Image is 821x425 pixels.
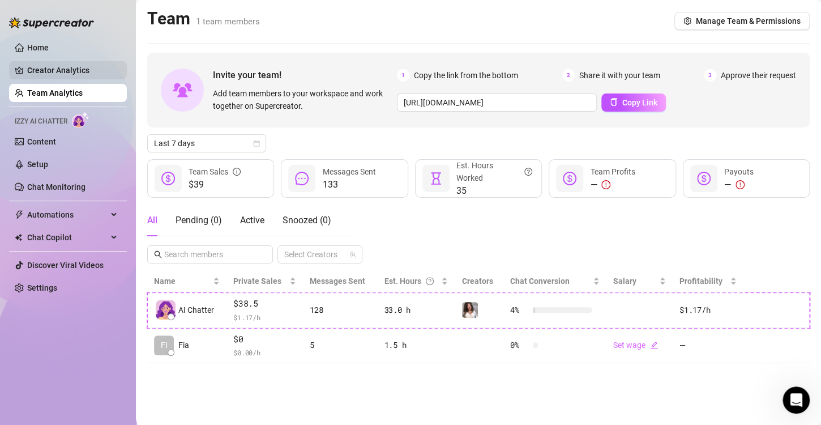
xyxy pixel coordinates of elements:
div: 33.0 h [384,304,448,316]
span: info-circle [233,165,241,178]
button: Home [198,5,219,26]
img: AI Chatter [72,112,89,128]
span: Chat Conversion [510,277,570,286]
span: search [154,250,162,258]
div: Also include a short explanation and the steps you took to see the problem, that would be super h... [18,74,177,151]
span: Izzy AI Chatter [15,116,67,127]
span: message [295,172,309,185]
span: Payouts [724,167,754,176]
div: Ella says… [9,28,217,168]
span: 4 % [510,304,528,316]
span: 1 team members [196,16,260,27]
span: Invite your team! [213,68,397,82]
div: — [590,178,635,192]
button: Gif picker [36,338,45,347]
img: Profile image for Ella [32,6,50,24]
button: Send a message… [194,334,212,352]
span: edit [650,341,658,349]
div: Please send us a screenshot of the error message or issue you're experiencing.Also include a shor... [9,28,186,159]
div: Hi Fia, you should add the topics to be avoided under “Are there any topics that should be avoide... [9,275,186,333]
a: Home [27,43,49,52]
span: 3 [704,69,716,82]
span: Copy the link from the bottom [414,69,518,82]
iframe: Intercom live chat [782,386,810,414]
a: Chat Monitoring [27,182,85,192]
span: Messages Sent [322,167,375,176]
span: 133 [322,178,375,192]
button: Manage Team & Permissions [674,12,810,30]
span: AI Chatter [178,304,214,316]
button: Emoji picker [18,338,27,347]
a: Team Analytics [27,88,83,97]
td: — [673,328,743,364]
span: team [349,251,356,258]
span: Name [154,275,211,287]
th: Creators [455,270,503,292]
div: 5 [310,339,371,351]
a: Discover Viral Videos [27,261,104,270]
img: logo-BBDzfeDw.svg [9,17,94,28]
div: Est. Hours Worked [456,159,532,184]
span: Salary [613,277,636,286]
span: 1 [397,69,409,82]
input: Search members [164,248,257,261]
div: — [724,178,754,192]
span: dollar-circle [563,172,576,185]
div: Ella says… [9,275,217,358]
div: Pending ( 0 ) [176,214,222,227]
img: Fia [462,302,478,318]
th: Name [147,270,226,292]
div: How can I add a list of restricted words for [PERSON_NAME] to avoid, I have also noticed that som... [41,168,217,248]
span: Chat Copilot [27,228,108,246]
span: $ 1.17 /h [233,312,296,323]
span: hourglass [429,172,443,185]
span: Active [240,215,264,226]
span: exclamation-circle [601,180,610,189]
textarea: Message… [10,314,217,334]
span: Messages Sent [310,277,365,286]
img: izzy-ai-chatter-avatar-DDCN_rTZ.svg [156,300,176,320]
span: Last 7 days [154,135,259,152]
span: Automations [27,206,108,224]
button: Copy Link [601,93,666,112]
span: question-circle [524,159,532,184]
div: $1.17 /h [679,304,737,316]
h1: [PERSON_NAME] [55,6,129,14]
span: dollar-circle [697,172,711,185]
span: $39 [189,178,241,192]
span: 0 % [510,339,528,351]
a: Content [27,137,56,146]
span: 2 [562,69,575,82]
span: $38.5 [233,297,296,311]
button: Upload attachment [54,338,63,347]
div: Team Sales [189,165,241,178]
span: calendar [253,140,260,147]
div: How can I add a list of restricted words for [PERSON_NAME] to avoid, I have also noticed that som... [50,175,208,241]
a: Set wageedit [613,341,658,350]
span: Private Sales [233,277,281,286]
div: 128 [310,304,371,316]
span: setting [683,17,691,25]
span: 35 [456,184,532,198]
div: Fia says… [9,168,217,257]
span: $ 0.00 /h [233,347,296,358]
div: 1.5 h [384,339,448,351]
p: The team can also help [55,14,141,25]
div: Est. Hours [384,275,439,287]
div: Please send us a screenshot of the error message or issue you're experiencing. [18,35,177,69]
a: Setup [27,160,48,169]
h2: Team [147,8,260,29]
span: Approve their request [721,69,796,82]
span: Add team members to your workspace and work together on Supercreator. [213,87,392,112]
img: Chat Copilot [15,233,22,241]
span: thunderbolt [15,210,24,219]
span: Fia [178,339,189,351]
a: Settings [27,283,57,292]
span: Copy Link [622,98,657,107]
span: dollar-circle [161,172,175,185]
span: Share it with your team [579,69,660,82]
span: FI [161,339,168,351]
span: Manage Team & Permissions [696,16,801,25]
button: go back [7,5,29,26]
